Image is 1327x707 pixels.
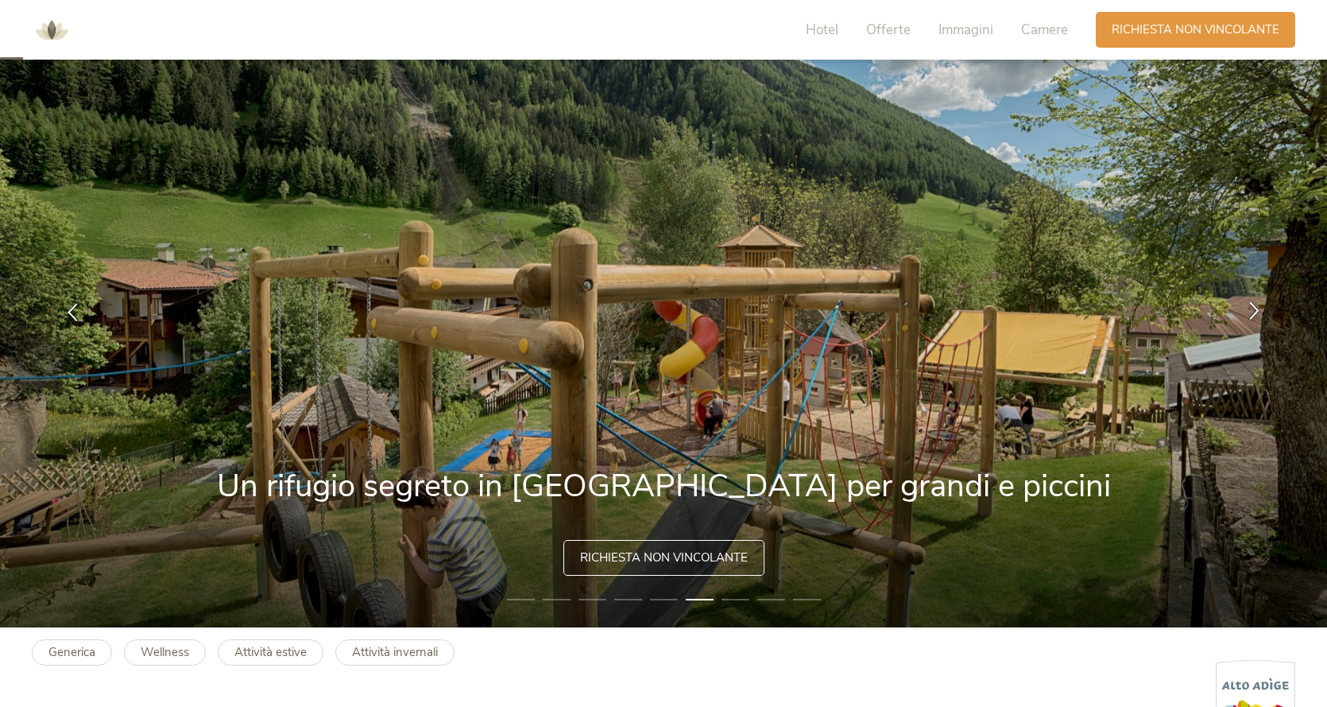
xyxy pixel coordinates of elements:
span: Offerte [866,21,911,39]
img: AMONTI & LUNARIS Wellnessresort [28,6,75,54]
b: Generica [48,644,95,660]
a: Attività estive [218,639,323,666]
span: Richiesta non vincolante [1112,21,1279,38]
span: Richiesta non vincolante [580,550,748,566]
b: Attività estive [234,644,307,660]
b: Attività invernali [352,644,438,660]
a: Attività invernali [335,639,455,666]
span: Camere [1021,21,1068,39]
span: Immagini [938,21,993,39]
a: AMONTI & LUNARIS Wellnessresort [28,24,75,35]
a: Wellness [124,639,206,666]
b: Wellness [141,644,189,660]
span: Hotel [806,21,838,39]
a: Generica [32,639,112,666]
